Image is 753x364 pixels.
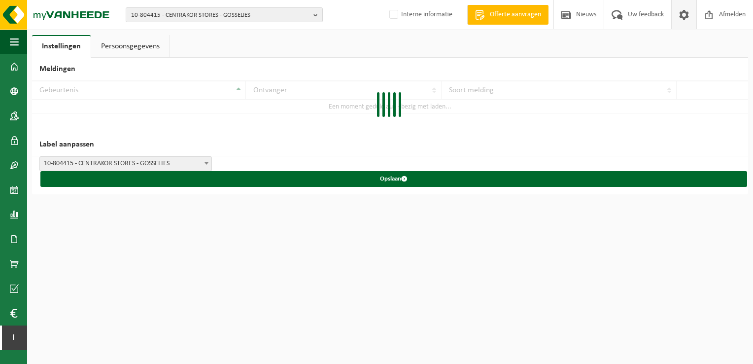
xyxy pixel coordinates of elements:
[487,10,544,20] span: Offerte aanvragen
[387,7,452,22] label: Interne informatie
[32,58,748,81] h2: Meldingen
[91,35,170,58] a: Persoonsgegevens
[131,8,309,23] span: 10-804415 - CENTRAKOR STORES - GOSSELIES
[32,133,748,156] h2: Label aanpassen
[467,5,548,25] a: Offerte aanvragen
[39,156,212,171] span: 10-804415 - CENTRAKOR STORES - GOSSELIES
[126,7,323,22] button: 10-804415 - CENTRAKOR STORES - GOSSELIES
[40,157,211,171] span: 10-804415 - CENTRAKOR STORES - GOSSELIES
[32,35,91,58] a: Instellingen
[10,326,17,350] span: I
[40,171,747,187] button: Opslaan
